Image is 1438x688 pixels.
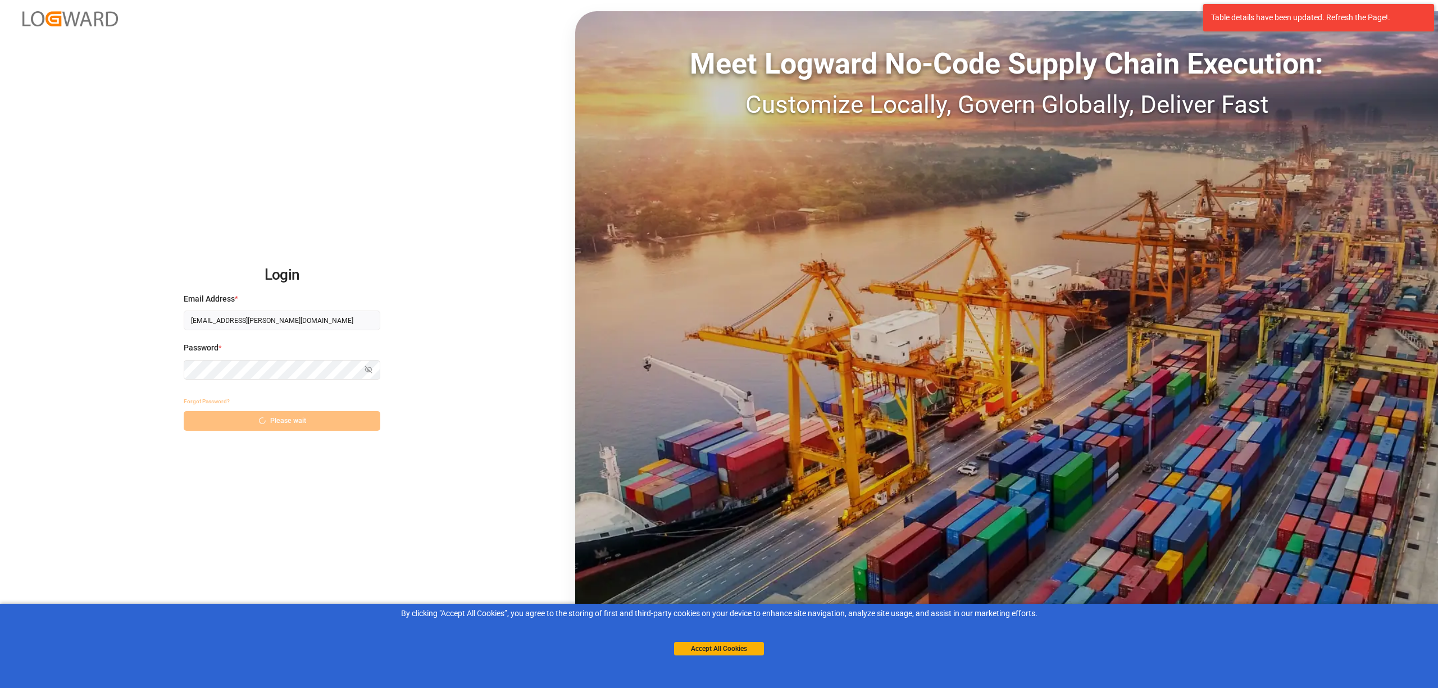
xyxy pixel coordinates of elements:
span: Email Address [184,293,235,305]
div: Meet Logward No-Code Supply Chain Execution: [575,42,1438,86]
div: Table details have been updated. Refresh the Page!. [1211,12,1418,24]
img: Logward_new_orange.png [22,11,118,26]
div: By clicking "Accept All Cookies”, you agree to the storing of first and third-party cookies on yo... [8,608,1430,619]
h2: Login [184,257,380,293]
div: Customize Locally, Govern Globally, Deliver Fast [575,86,1438,123]
input: Enter your email [184,311,380,330]
button: Accept All Cookies [674,642,764,655]
span: Password [184,342,219,354]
